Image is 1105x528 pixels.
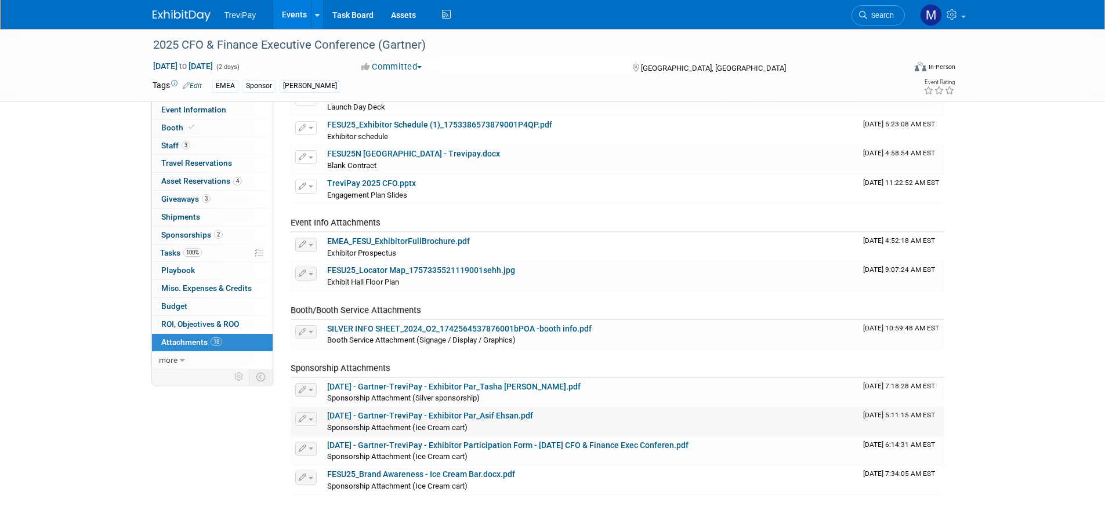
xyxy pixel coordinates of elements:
[149,35,887,56] div: 2025 CFO & Finance Executive Conference (Gartner)
[863,179,939,187] span: Upload Timestamp
[863,149,935,157] span: Upload Timestamp
[327,394,480,402] span: Sponsorship Attachment (Silver sponsorship)
[858,174,944,203] td: Upload Timestamp
[160,248,202,257] span: Tasks
[161,230,223,239] span: Sponsorships
[202,194,211,203] span: 3
[152,119,273,137] a: Booth
[327,469,515,479] a: FESU25_Brand Awareness - Ice Cream Bar.docx.pdf
[242,80,276,92] div: Sponsor
[863,411,935,419] span: Upload Timestamp
[249,369,273,384] td: Toggle Event Tabs
[915,62,926,71] img: Format-Inperson.png
[211,337,222,346] span: 18
[327,120,552,129] a: FESU25_Exhibitor Schedule (1)_1753386573879001P4QP.pdf
[327,265,515,275] a: FESU25_Locator Map_1757335521119001sehh.jpg
[152,245,273,262] a: Tasks100%
[183,248,202,257] span: 100%
[280,80,340,92] div: [PERSON_NAME]
[153,10,211,21] img: ExhibitDay
[858,261,944,290] td: Upload Timestamp
[161,283,252,293] span: Misc. Expenses & Credits
[863,324,939,332] span: Upload Timestamp
[161,194,211,203] span: Giveaways
[233,177,242,185] span: 4
[153,79,202,93] td: Tags
[183,82,202,90] a: Edit
[152,334,273,351] a: Attachments18
[159,355,177,365] span: more
[161,105,226,114] span: Event Information
[327,423,468,432] span: Sponsorship Attachment (Ice Cream cart)
[214,230,223,239] span: 2
[291,217,381,228] span: Event Info Attachments
[152,280,273,297] a: Misc. Expenses & Credits
[327,132,388,141] span: Exhibitor schedule
[152,137,273,155] a: Staff3
[161,123,197,132] span: Booth
[161,212,200,221] span: Shipments
[858,407,944,436] td: Upload Timestamp
[863,236,935,245] span: Upload Timestamp
[327,249,396,257] span: Exhibitor Prospectus
[327,440,689,450] a: [DATE] - Gartner-TreviPay - Exhibitor Participation Form - [DATE] CFO & Finance Exec Conferen.pdf
[327,336,516,344] span: Booth Service Attachment (Signage / Display / Graphics)
[852,5,905,26] a: Search
[161,337,222,347] span: Attachments
[327,452,468,461] span: Sponsorship Attachment (Ice Cream cart)
[863,265,935,274] span: Upload Timestamp
[152,316,273,333] a: ROI, Objectives & ROO
[152,298,273,315] a: Budget
[327,179,416,188] a: TreviPay 2025 CFO.pptx
[858,378,944,407] td: Upload Timestamp
[152,227,273,244] a: Sponsorships2
[215,63,240,71] span: (2 days)
[928,63,955,71] div: In-Person
[327,324,592,333] a: SILVER INFO SHEET_2024_O2_1742564537876001bPOA -booth info.pdf
[224,10,256,20] span: TreviPay
[152,191,273,208] a: Giveaways3
[291,363,390,373] span: Sponsorship Attachments
[327,149,500,158] a: FESU25N [GEOGRAPHIC_DATA] - Trevipay.docx
[863,120,935,128] span: Upload Timestamp
[152,173,273,190] a: Asset Reservations4
[153,61,213,71] span: [DATE] [DATE]
[867,11,894,20] span: Search
[212,80,238,92] div: EMEA
[923,79,955,85] div: Event Rating
[327,278,399,286] span: Exhibit Hall Floor Plan
[327,482,468,490] span: Sponsorship Attachment (Ice Cream cart)
[161,319,239,329] span: ROI, Objectives & ROO
[152,262,273,279] a: Playbook
[327,161,376,170] span: Blank Contract
[858,436,944,465] td: Upload Timestamp
[161,141,190,150] span: Staff
[182,141,190,150] span: 3
[177,61,189,71] span: to
[863,440,935,449] span: Upload Timestamp
[357,61,426,73] button: Committed
[152,352,273,369] a: more
[229,369,249,384] td: Personalize Event Tab Strip
[641,64,786,72] span: [GEOGRAPHIC_DATA], [GEOGRAPHIC_DATA]
[920,4,942,26] img: Maiia Khasina
[863,382,935,390] span: Upload Timestamp
[858,320,944,349] td: Upload Timestamp
[189,124,194,130] i: Booth reservation complete
[161,176,242,185] span: Asset Reservations
[863,469,935,478] span: Upload Timestamp
[858,116,944,145] td: Upload Timestamp
[858,232,944,261] td: Upload Timestamp
[161,158,232,167] span: Travel Reservations
[152,101,273,119] a: Event Information
[327,103,385,111] span: Launch Day Deck
[152,155,273,172] a: Travel Reservations
[327,382,581,391] a: [DATE] - Gartner-TreviPay - Exhibitor Par_Tasha [PERSON_NAME].pdf
[291,305,421,315] span: Booth/Booth Service Attachments
[327,411,533,420] a: [DATE] - Gartner-TreviPay - Exhibitor Par_Asif Ehsan.pdf
[152,209,273,226] a: Shipments
[161,301,187,311] span: Budget
[858,145,944,174] td: Upload Timestamp
[327,191,407,199] span: Engagement Plan Slides
[836,60,956,78] div: Event Format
